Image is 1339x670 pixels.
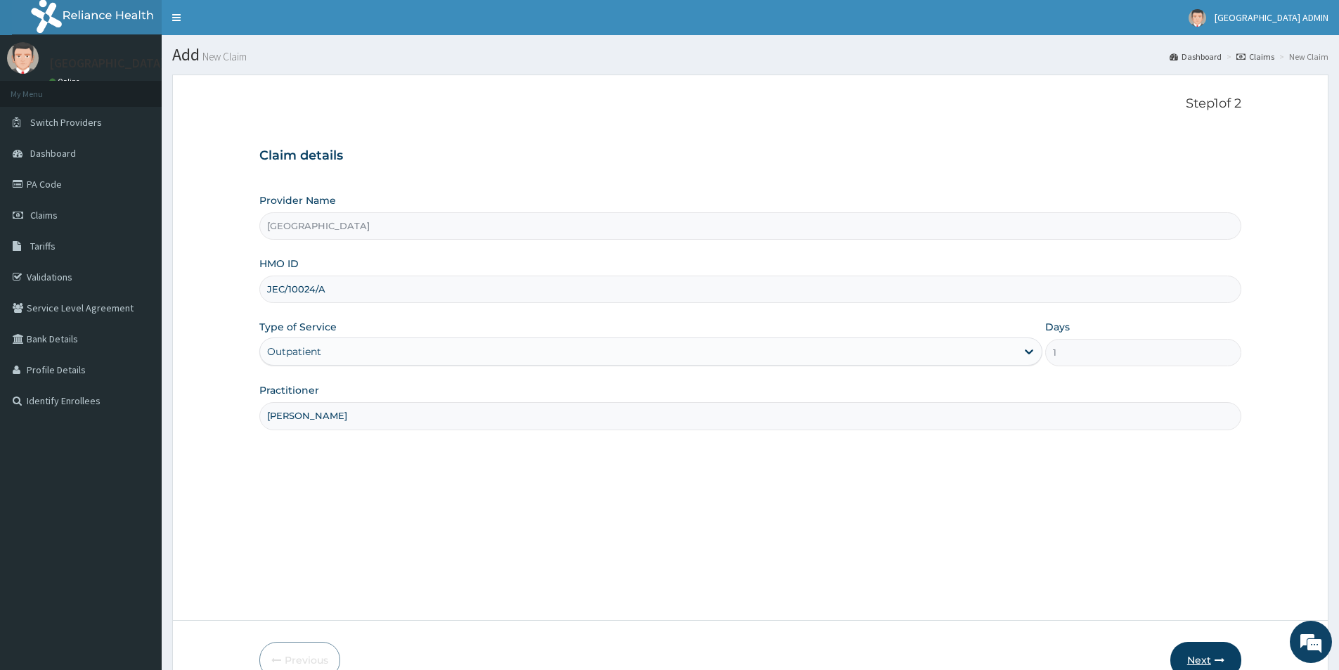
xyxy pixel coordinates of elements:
input: Enter HMO ID [259,276,1241,303]
div: Chat with us now [73,79,236,97]
h3: Claim details [259,148,1241,164]
label: Provider Name [259,193,336,207]
label: Type of Service [259,320,337,334]
span: Claims [30,209,58,221]
input: Enter Name [259,402,1241,430]
label: HMO ID [259,257,299,271]
label: Days [1045,320,1070,334]
img: User Image [7,42,39,74]
img: d_794563401_company_1708531726252_794563401 [26,70,57,105]
span: [GEOGRAPHIC_DATA] ADMIN [1215,11,1328,24]
span: Dashboard [30,147,76,160]
p: Step 1 of 2 [259,96,1241,112]
li: New Claim [1276,51,1328,63]
label: Practitioner [259,383,319,397]
h1: Add [172,46,1328,64]
small: New Claim [200,51,247,62]
div: Outpatient [267,344,321,359]
a: Claims [1236,51,1274,63]
textarea: Type your message and hit 'Enter' [7,384,268,433]
div: Minimize live chat window [231,7,264,41]
a: Dashboard [1170,51,1222,63]
span: Switch Providers [30,116,102,129]
span: Tariffs [30,240,56,252]
img: User Image [1189,9,1206,27]
span: We're online! [82,177,194,319]
p: [GEOGRAPHIC_DATA] ADMIN [49,57,203,70]
a: Online [49,77,83,86]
